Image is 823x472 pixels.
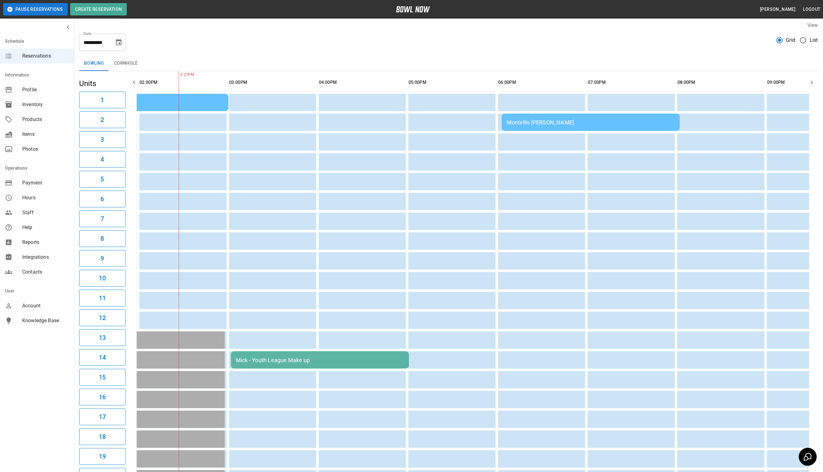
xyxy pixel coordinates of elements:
[22,145,69,153] span: Photos
[22,239,69,246] span: Reports
[757,4,798,15] button: [PERSON_NAME]
[100,135,104,145] h6: 3
[99,412,106,422] h6: 17
[79,270,126,287] button: 10
[99,392,106,402] h6: 16
[79,369,126,386] button: 15
[100,194,104,204] h6: 6
[99,273,106,283] h6: 10
[100,95,104,105] h6: 1
[113,36,125,49] button: Choose date, selected date is Sep 26, 2025
[79,56,818,71] div: inventory tabs
[139,74,227,91] th: 02:00PM
[22,268,69,276] span: Contacts
[79,448,126,465] button: 19
[22,253,69,261] span: Integrations
[100,154,104,164] h6: 4
[22,317,69,324] span: Knowledge Base
[236,357,404,363] div: Mick - Youth League Make up
[99,372,106,382] h6: 15
[79,250,126,267] button: 9
[79,56,109,71] button: Bowling
[100,115,104,125] h6: 2
[396,6,430,12] img: logo
[807,22,818,28] label: View
[99,452,106,461] h6: 19
[99,333,106,343] h6: 13
[79,191,126,207] button: 6
[70,3,127,15] button: Create Reservation
[79,210,126,227] button: 7
[79,131,126,148] button: 3
[100,214,104,224] h6: 7
[79,329,126,346] button: 13
[79,171,126,188] button: 5
[22,302,69,310] span: Account
[100,234,104,244] h6: 8
[22,52,69,60] span: Reservations
[22,86,69,93] span: Profile
[79,349,126,366] button: 14
[3,3,68,15] button: Pause Reservations
[786,37,795,44] span: Grid
[79,428,126,445] button: 18
[22,179,69,187] span: Payment
[55,99,224,106] div: [PERSON_NAME]
[22,116,69,123] span: Products
[79,310,126,326] button: 12
[100,253,104,263] h6: 9
[229,74,316,91] th: 03:00PM
[99,313,106,323] h6: 12
[99,293,106,303] h6: 11
[79,92,126,108] button: 1
[810,37,818,44] span: List
[100,174,104,184] h6: 5
[79,290,126,306] button: 11
[79,230,126,247] button: 8
[79,79,126,89] h5: Units
[179,72,180,78] span: 2:27PM
[79,389,126,405] button: 16
[22,194,69,201] span: Hours
[79,409,126,425] button: 17
[22,131,69,138] span: Items
[507,119,675,126] div: Montellis [PERSON_NAME]
[99,353,106,362] h6: 14
[109,56,143,71] button: Cornhole
[22,209,69,216] span: Staff
[79,151,126,168] button: 4
[801,4,823,15] button: Logout
[22,224,69,231] span: Help
[22,101,69,108] span: Inventory
[99,432,106,442] h6: 18
[79,111,126,128] button: 2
